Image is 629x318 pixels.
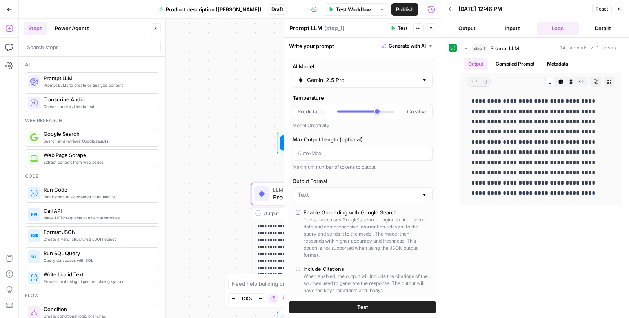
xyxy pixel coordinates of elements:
[398,25,407,32] span: Test
[44,138,153,144] span: Search and retrieve Google results
[293,135,433,143] label: Max Output Length (optional)
[407,108,427,115] span: Creative
[324,24,344,32] span: ( step_1 )
[44,236,153,242] span: Create a valid, structured JSON object
[50,22,94,35] button: Power Agents
[537,22,579,35] button: Logs
[304,208,397,216] div: Enable Grounding with Google Search
[296,267,300,271] input: Include CitationsWhen enabled, the output will include the citations of the sources used to gener...
[387,23,411,33] button: Test
[25,61,159,68] div: Ai
[298,191,418,199] input: Text
[298,108,325,115] span: Predictable
[542,58,573,70] button: Metadata
[44,228,153,236] span: Format JSON
[491,22,534,35] button: Inputs
[293,62,433,70] label: AI Model
[293,164,433,171] div: Maximum number of tokens to output
[378,41,436,51] button: Generate with AI
[44,305,153,313] span: Condition
[25,117,159,124] div: Web research
[389,42,426,49] span: Generate with AI
[304,265,344,273] div: Include Citations
[264,209,371,217] div: Output
[44,186,153,194] span: Run Code
[467,77,491,87] span: string
[490,44,519,52] span: Prompt LLM
[289,301,436,313] button: Test
[44,74,153,82] span: Prompt LLM
[284,38,441,54] div: Write your prompt
[25,173,159,180] div: Code
[446,22,488,35] button: Output
[464,58,488,70] button: Output
[44,130,153,138] span: Google Search
[293,94,433,102] label: Temperature
[592,4,612,14] button: Reset
[336,5,371,13] span: Test Workflow
[251,132,397,154] div: WorkflowSet InputsInputs
[44,103,153,110] span: Convert audio/video to text
[293,122,433,129] div: Model Creativity
[44,207,153,215] span: Call API
[44,270,153,278] span: Write Liquid Text
[273,192,372,202] span: Prompt LLM
[460,55,621,205] div: 14 seconds / 1 tasks
[44,194,153,200] span: Run Python or JavaScript code blocks
[560,45,616,52] span: 14 seconds / 1 tasks
[27,43,157,51] input: Search steps
[44,151,153,159] span: Web Page Scrape
[44,159,153,165] span: Extract content from web pages
[44,82,153,88] span: Prompt LLMs to create or analyze content
[289,24,322,32] textarea: Prompt LLM
[596,5,608,13] span: Reset
[25,292,159,299] div: Flow
[304,273,429,294] div: When enabled, the output will include the citations of the sources used to generate the response....
[166,5,262,13] span: Product description ([PERSON_NAME])
[307,76,418,84] input: Select a model
[304,216,429,259] div: The service uses Google's search engine to find up-to-date and comprehensive information relevant...
[582,22,624,35] button: Details
[154,3,266,16] button: Product description ([PERSON_NAME])
[44,257,153,263] span: Query databases with SQL
[460,42,621,55] button: 14 seconds / 1 tasks
[44,278,153,285] span: Process text using Liquid templating syntax
[391,3,418,16] button: Publish
[44,249,153,257] span: Run SQL Query
[396,5,414,13] span: Publish
[296,210,300,215] input: Enable Grounding with Google SearchThe service uses Google's search engine to find up-to-date and...
[24,22,47,35] button: Steps
[271,6,283,13] span: Draft
[241,295,252,302] span: 120%
[357,303,368,311] span: Test
[491,58,539,70] button: Compiled Prompt
[273,186,372,193] span: LLM · Gemini 2.5 Pro
[293,177,433,185] label: Output Format
[44,215,153,221] span: Make HTTP requests to external services
[472,44,487,52] span: step_1
[324,3,376,16] button: Test Workflow
[298,149,427,157] input: Auto-Max
[44,95,153,103] span: Transcribe Audio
